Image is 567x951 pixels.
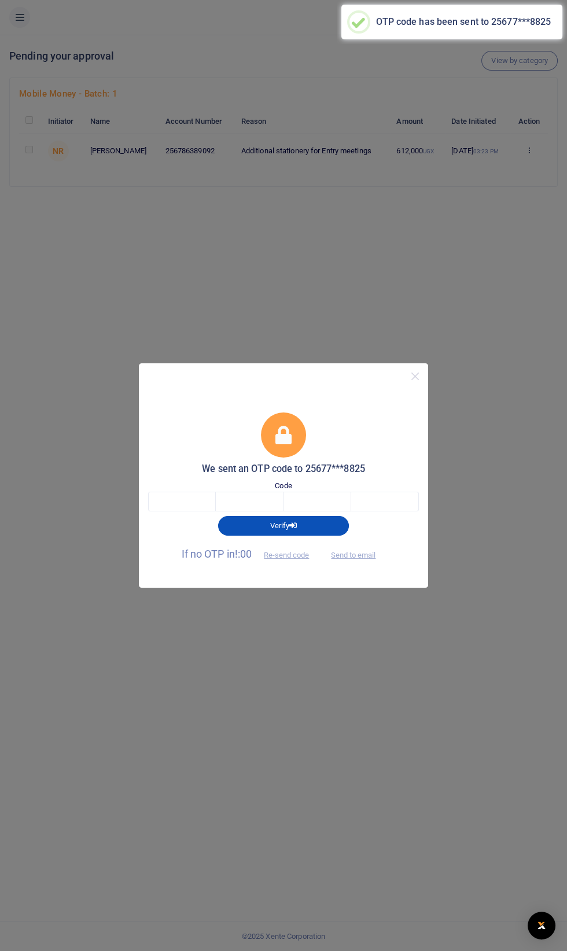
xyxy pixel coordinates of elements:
button: Close [407,368,424,385]
div: Open Intercom Messenger [528,912,555,939]
button: Verify [218,516,349,536]
h5: We sent an OTP code to 25677***8825 [148,463,419,475]
label: Code [275,480,292,492]
span: !:00 [235,548,252,560]
span: If no OTP in [182,548,319,560]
